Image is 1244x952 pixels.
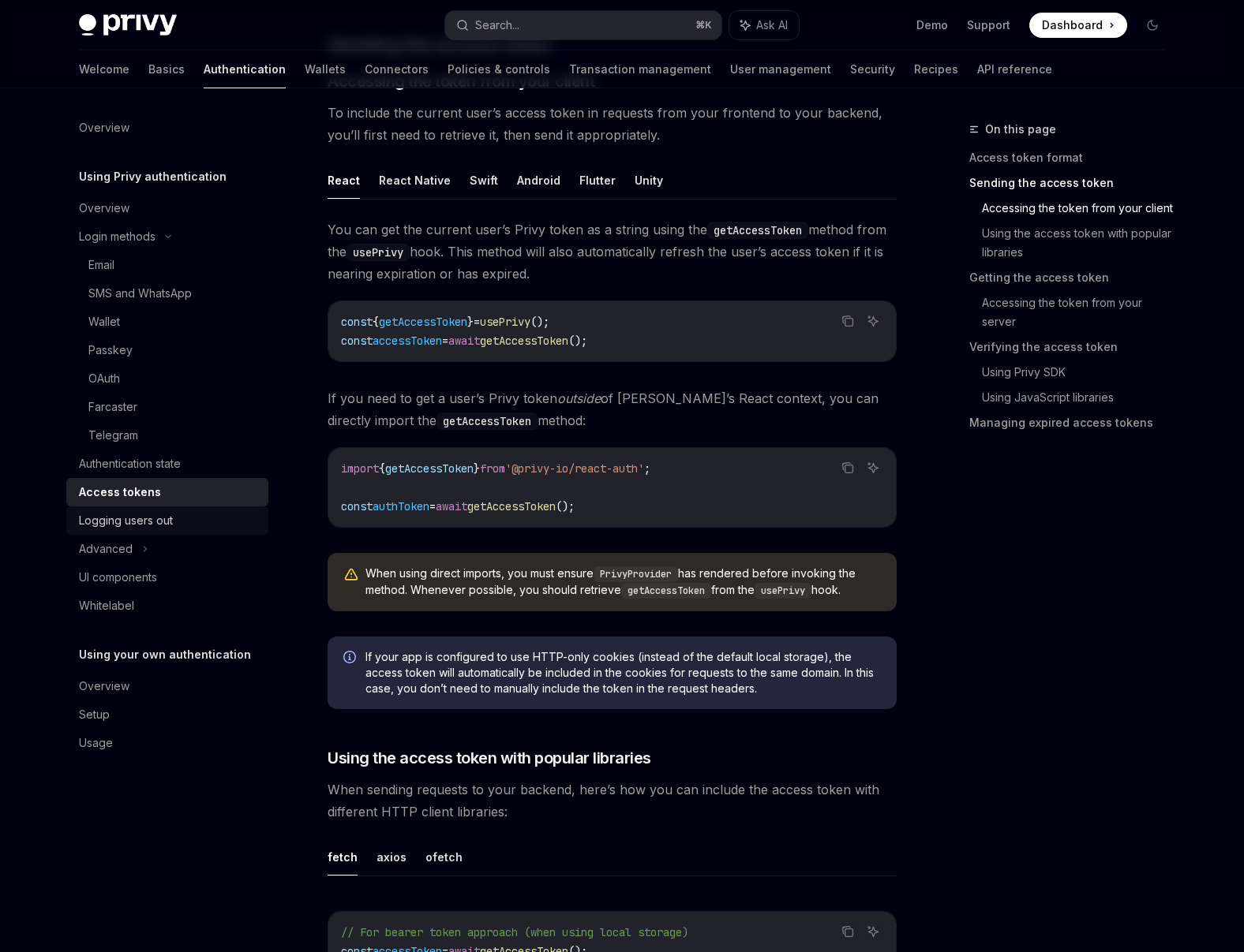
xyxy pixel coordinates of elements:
span: getAccessToken [379,315,467,329]
span: = [474,315,480,329]
a: Sending the access token [969,170,1178,196]
a: Access tokens [66,478,268,506]
span: When using direct imports, you must ensure has rendered before invoking the method. Whenever poss... [365,566,881,599]
span: (); [530,315,549,329]
a: Usage [66,729,268,757]
span: When sending requests to your backend, here’s how you can include the access token with different... [328,778,897,823]
span: = [429,499,436,513]
button: Copy the contents from the code block [837,921,858,942]
span: getAccessToken [467,499,556,513]
a: Dashboard [1029,13,1127,38]
a: Overview [66,672,268,700]
button: axios [377,838,407,875]
a: Security [850,50,895,88]
span: } [474,461,480,476]
button: Flutter [579,162,616,199]
a: Telegram [66,421,268,450]
code: usePrivy [347,244,410,261]
span: On this page [985,120,1056,139]
span: await [436,499,467,513]
a: Email [66,251,268,279]
img: dark logo [79,14,177,36]
span: getAccessToken [480,334,568,348]
div: Authentication state [79,454,181,473]
a: Access token format [969,145,1178,170]
span: Dashboard [1042,17,1103,33]
a: Welcome [79,50,129,88]
div: Search... [475,16,519,35]
span: const [341,334,373,348]
div: Wallet [88,312,120,331]
button: Search...⌘K [445,11,721,39]
code: PrivyProvider [594,566,678,582]
a: UI components [66,563,268,592]
button: Copy the contents from the code block [837,457,858,478]
button: Swift [470,162,498,199]
span: Using the access token with popular libraries [328,747,651,769]
div: Usage [79,734,113,752]
div: Overview [79,118,129,137]
div: Passkey [88,341,133,360]
a: OAuth [66,364,268,393]
a: Whitelabel [66,592,268,620]
div: Overview [79,199,129,218]
h5: Using your own authentication [79,645,251,664]
button: Copy the contents from the code block [837,311,858,331]
span: await [448,334,480,348]
span: getAccessToken [385,461,474,476]
a: Setup [66,700,268,729]
button: Android [517,162,560,199]
a: Overview [66,114,268,142]
a: Connectors [365,50,429,88]
span: const [341,315,373,329]
span: If you need to get a user’s Privy token of [PERSON_NAME]’s React context, you can directly import... [328,387,897,431]
code: usePrivy [755,583,811,599]
div: Login methods [79,227,155,246]
svg: Info [343,651,359,666]
div: Whitelabel [79,596,134,615]
em: outside [557,390,601,406]
a: API reference [977,50,1052,88]
a: Using the access token with popular libraries [982,221,1178,265]
button: Unity [635,162,663,199]
div: Telegram [88,426,138,445]
a: SMS and WhatsApp [66,279,268,308]
button: React [328,162,360,199]
a: Passkey [66,336,268,364]
a: Using JavaScript libraries [982,385,1178,410]
button: Toggle dark mode [1140,13,1165,38]
span: (); [556,499,575,513]
a: Logging users out [66,506,268,535]
a: User management [730,50,831,88]
span: (); [568,334,587,348]
span: const [341,499,373,513]
a: Managing expired access tokens [969,410,1178,435]
a: Overview [66,194,268,222]
a: Authentication [204,50,286,88]
button: ofetch [425,838,463,875]
code: getAccessToken [437,413,538,430]
div: Access tokens [79,483,161,502]
button: fetch [328,838,358,875]
a: Policies & controls [448,50,550,88]
span: import [341,461,379,476]
span: // For bearer token approach (when using local storage) [341,925,688,939]
span: To include the current user’s access token in requests from your frontend to your backend, you’ll... [328,102,897,146]
a: Support [967,17,1010,33]
a: Accessing the token from your server [982,290,1178,334]
span: ⌘ K [695,19,712,32]
div: Advanced [79,539,133,558]
span: Ask AI [756,17,788,33]
div: Email [88,256,114,274]
svg: Warning [343,567,359,583]
a: Farcaster [66,393,268,421]
span: = [442,334,448,348]
div: Overview [79,677,129,696]
span: { [379,461,385,476]
button: React Native [379,162,451,199]
a: Using Privy SDK [982,360,1178,385]
div: SMS and WhatsApp [88,284,192,303]
span: accessToken [373,334,442,348]
a: Transaction management [569,50,711,88]
code: getAccessToken [707,222,808,239]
